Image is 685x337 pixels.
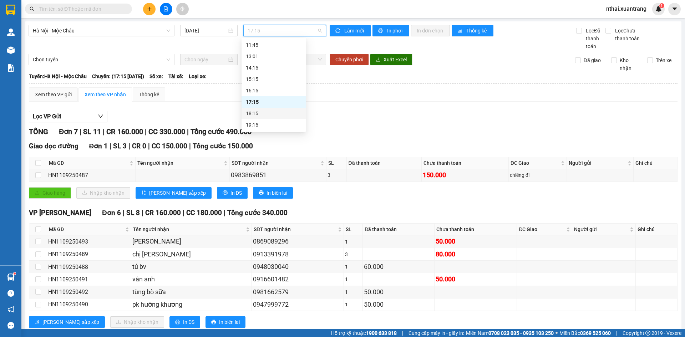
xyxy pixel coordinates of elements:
span: In DS [230,189,242,197]
td: 0869089296 [252,235,344,248]
div: HN1109250493 [48,237,130,246]
span: Lọc VP Gửi [33,112,61,121]
span: [PERSON_NAME] sắp xếp [149,189,206,197]
span: printer [378,28,384,34]
div: 60.000 [364,262,433,272]
span: caret-down [671,6,678,12]
span: Kho nhận [617,56,642,72]
div: 50.000 [364,300,433,310]
span: sort-ascending [35,320,40,325]
span: SĐT người nhận [232,159,319,167]
div: 17:15 [246,98,301,106]
span: printer [223,190,228,196]
span: ĐC Giao [519,225,565,233]
div: 1 [345,238,361,246]
div: 11:45 [246,41,301,49]
input: Tìm tên, số ĐT hoặc mã đơn [39,5,123,13]
span: SL 8 [126,209,140,217]
span: | [402,329,403,337]
span: | [80,127,81,136]
span: SL 11 [83,127,101,136]
th: Chưa thanh toán [435,224,517,235]
div: 50.000 [436,274,516,284]
span: | [110,142,111,150]
th: Chưa thanh toán [422,157,509,169]
th: Ghi chú [636,224,678,235]
strong: 1900 633 818 [366,330,397,336]
b: Tuyến: Hà Nội - Mộc Châu [29,73,87,79]
span: Đơn 1 [89,142,108,150]
button: file-add [160,3,172,15]
span: SL 3 [113,142,127,150]
span: In biên lai [267,189,287,197]
button: plus [143,3,156,15]
input: 11/09/2025 [184,27,227,35]
span: Tổng cước 150.000 [193,142,253,150]
td: vân anh [131,273,252,286]
th: Ghi chú [634,157,678,169]
span: | [145,127,147,136]
div: 0913391978 [253,249,342,259]
span: Hà Nội - Mộc Châu [33,25,170,36]
span: Đơn 7 [59,127,78,136]
button: bar-chartThống kê [452,25,493,36]
sup: 1 [14,272,16,275]
button: caret-down [668,3,681,15]
span: aim [180,6,185,11]
th: Đã thanh toán [347,157,422,169]
span: | [183,209,184,217]
img: warehouse-icon [7,46,15,54]
span: CC 150.000 [152,142,187,150]
td: 0948030040 [252,261,344,273]
div: HN1109250488 [48,262,130,271]
span: copyright [645,331,650,336]
td: 0947999772 [252,298,344,311]
span: | [616,329,617,337]
span: CR 160.000 [106,127,143,136]
div: 1 [345,288,361,296]
div: HN1109250492 [48,287,130,296]
div: 50.000 [364,287,433,297]
span: | [142,209,143,217]
span: Trên xe [653,56,674,64]
button: downloadNhập kho nhận [110,316,164,328]
button: downloadXuất Excel [370,54,412,65]
div: 150.000 [423,170,507,180]
span: 1 [660,3,663,8]
button: printerIn phơi [372,25,409,36]
span: In phơi [387,27,404,35]
button: syncLàm mới [330,25,371,36]
input: Chọn ngày [184,56,227,63]
div: 0869089296 [253,236,342,246]
div: 3 [328,171,345,179]
span: In biên lai [219,318,240,326]
button: Lọc VP Gửi [29,111,107,122]
td: HN1109250490 [47,298,131,311]
span: Làm mới [344,27,365,35]
span: Thống kê [466,27,488,35]
div: 0981662579 [253,287,342,297]
span: Lọc Đã thanh toán [583,27,605,50]
td: HN1109250487 [47,169,136,182]
div: 0983869851 [231,170,325,180]
span: notification [7,306,14,313]
span: question-circle [7,290,14,297]
div: HN1109250489 [48,250,130,259]
td: HN1109250491 [47,273,131,286]
div: 15:15 [246,75,301,83]
span: Mã GD [49,159,128,167]
span: Giao dọc đường [29,142,78,150]
span: Tên người nhận [137,159,223,167]
td: 0916601482 [252,273,344,286]
span: | [123,209,125,217]
div: 16:15 [246,87,301,95]
button: printerIn DS [217,187,248,199]
span: Tên người nhận [133,225,245,233]
span: down [98,113,103,119]
div: tùng bò sữa [132,287,251,297]
div: Xem theo VP gửi [35,91,72,98]
td: 0981662579 [252,286,344,298]
span: ⚪️ [555,332,558,335]
span: | [189,142,191,150]
span: Cung cấp máy in - giấy in: [409,329,464,337]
